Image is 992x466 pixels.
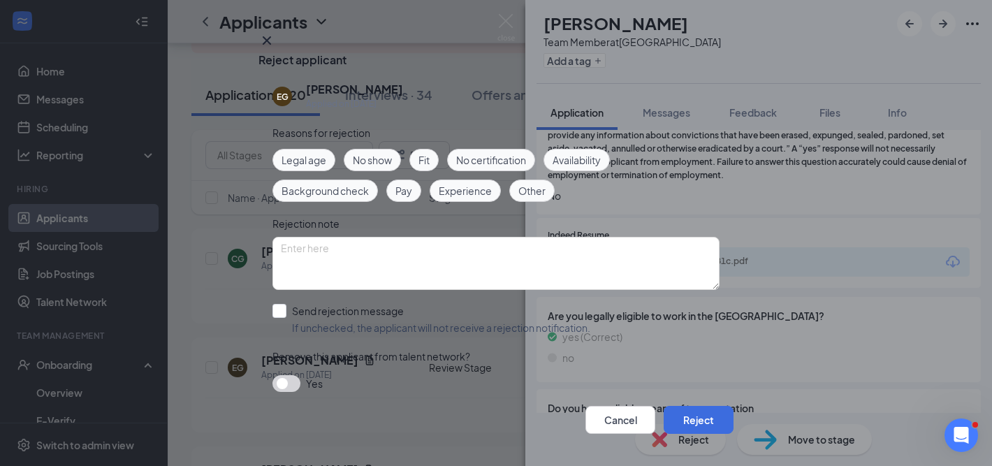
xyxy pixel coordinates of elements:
span: Rejection note [272,217,340,230]
span: Other [518,183,546,198]
span: Reasons for rejection [272,126,370,139]
h5: [PERSON_NAME] [306,82,403,97]
span: Pay [395,183,412,198]
button: Cancel [585,406,655,434]
span: No certification [456,152,526,168]
h3: Reject applicant [258,52,347,68]
span: Fit [418,152,430,168]
span: Availability [553,152,601,168]
span: Legal age [282,152,326,168]
span: Remove this applicant from talent network? [272,350,470,363]
span: Experience [439,183,492,198]
span: No show [353,152,392,168]
span: Yes [306,375,323,392]
iframe: Intercom live chat [944,418,978,452]
div: EG [277,91,289,103]
svg: Cross [258,32,275,49]
div: Applied on [DATE] [306,97,403,111]
button: Reject [664,406,734,434]
button: Close [258,32,275,49]
span: Background check [282,183,369,198]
